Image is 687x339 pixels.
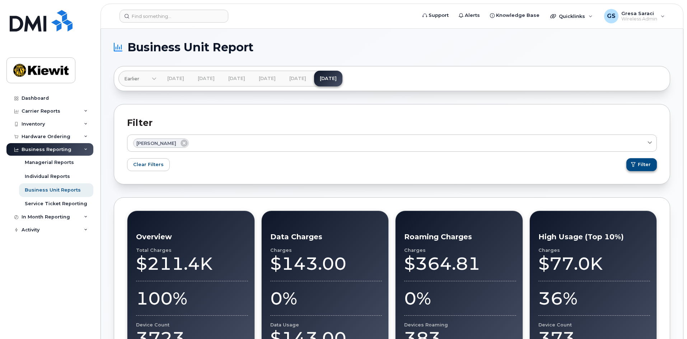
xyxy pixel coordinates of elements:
div: Charges [538,248,650,253]
a: [DATE] [314,71,342,86]
a: [PERSON_NAME] [127,135,657,152]
a: [DATE] [223,71,251,86]
iframe: Messenger Launcher [656,308,682,334]
div: $77.0K [538,253,650,274]
div: 0% [270,288,382,309]
div: Total Charges [136,248,248,253]
div: 0% [404,288,516,309]
button: Clear Filters [127,158,170,171]
div: $211.4K [136,253,248,274]
div: $143.00 [270,253,382,274]
span: Earlier [124,75,139,82]
a: [DATE] [162,71,190,86]
a: [DATE] [192,71,220,86]
h3: Data Charges [270,232,382,241]
div: Devices Roaming [404,322,516,328]
div: $364.81 [404,253,516,274]
div: Data Usage [270,322,382,328]
div: Charges [404,248,516,253]
span: Filter [638,161,651,168]
h2: Filter [127,117,657,128]
div: Device Count [136,322,248,328]
div: Device Count [538,322,650,328]
div: 36% [538,288,650,309]
button: Filter [626,158,657,171]
span: Clear Filters [133,161,164,168]
a: Earlier [118,71,156,86]
div: Charges [270,248,382,253]
a: [DATE] [253,71,281,86]
a: [DATE] [284,71,312,86]
span: [PERSON_NAME] [136,140,176,147]
div: 100% [136,288,248,309]
h3: High Usage (Top 10%) [538,232,650,241]
h3: Overview [136,232,248,241]
span: Business Unit Report [127,42,253,53]
h3: Roaming Charges [404,232,516,241]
